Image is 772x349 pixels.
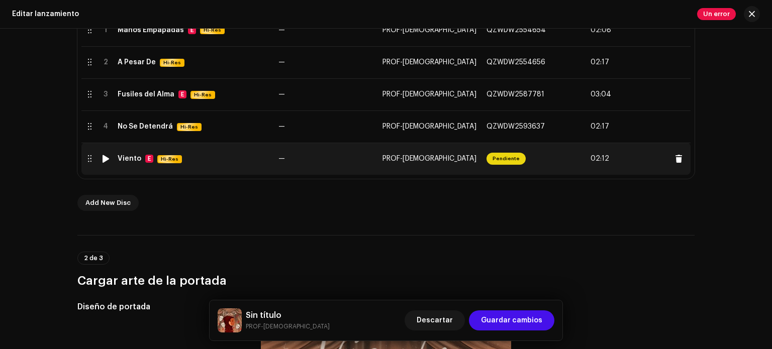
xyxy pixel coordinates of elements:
[246,311,281,319] font: Sin título
[118,123,173,131] div: No Se Detendrá
[382,123,476,130] font: PROF-[DEMOGRAPHIC_DATA]
[218,308,242,332] img: 5d1956f8-8670-441d-811f-35c7b07ce2f3
[591,91,611,98] font: 03:04
[405,310,465,330] button: Descartar
[161,157,178,162] font: Hi-Res
[118,27,184,34] font: Manos Empapadas
[118,90,174,98] div: Fusiles del Alma
[118,26,184,34] div: Manos Empapadas
[487,123,545,130] font: QZWDW2593637
[278,59,285,66] font: —
[118,91,174,98] font: Fusiles del Alma
[493,156,520,161] font: Pendiente
[77,275,227,287] font: Cargar arte de la portada
[591,27,611,34] font: 02:08
[591,59,609,66] font: 02:17
[278,27,285,34] font: —
[278,155,285,162] font: —
[181,91,184,97] font: E
[382,123,476,130] span: PROF-ISUS
[246,309,330,321] h5: Sin título
[382,91,476,98] font: PROF-[DEMOGRAPHIC_DATA]
[278,123,285,130] font: —
[246,323,330,329] font: PROF-[DEMOGRAPHIC_DATA]
[591,155,609,162] font: 02:12
[417,317,453,324] font: Descartar
[278,91,285,98] font: —
[382,155,476,162] font: PROF-[DEMOGRAPHIC_DATA]
[163,60,181,65] font: Hi-Res
[204,28,221,33] font: Hi-Res
[382,59,476,66] span: PROF-ISUS
[118,123,173,130] font: No Se Detendrá
[382,155,476,162] span: PROF-ISUS
[382,59,476,66] font: PROF-[DEMOGRAPHIC_DATA]
[246,321,330,331] small: Viento
[382,27,476,34] font: PROF-[DEMOGRAPHIC_DATA]
[469,310,554,330] button: Guardar cambios
[180,125,198,130] font: Hi-Res
[194,92,212,97] font: Hi-Res
[481,317,542,324] font: Guardar cambios
[591,123,609,130] font: 02:17
[190,27,194,33] font: E
[382,27,476,34] span: PROF-ISUS
[487,91,544,98] font: QZWDW2587781
[382,91,476,98] span: PROF-ISUS
[487,59,545,66] font: QZWDW2554656
[487,27,546,34] font: QZWDW2554654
